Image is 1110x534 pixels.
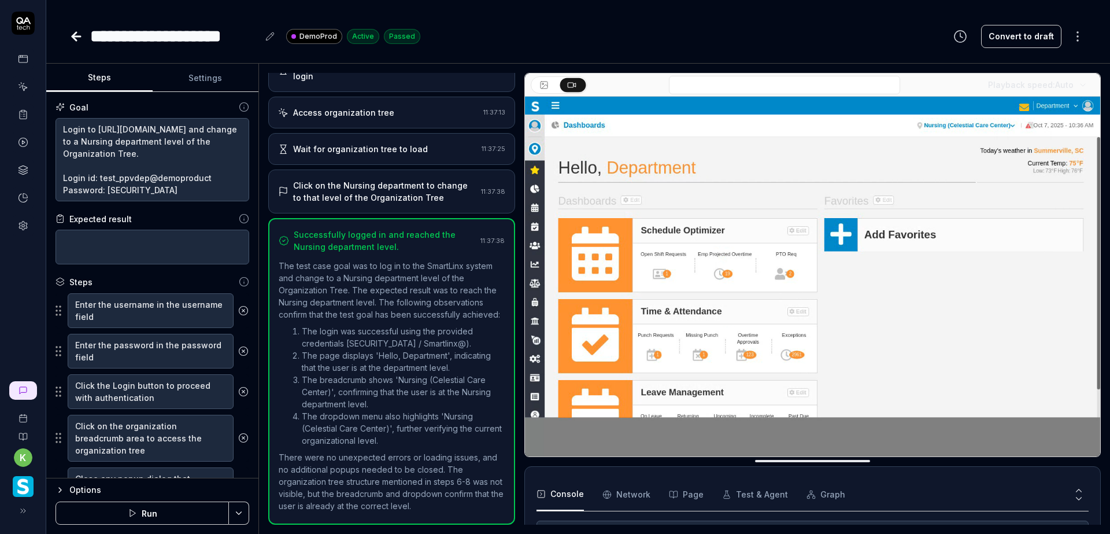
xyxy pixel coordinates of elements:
[55,483,249,497] button: Options
[55,502,229,525] button: Run
[55,293,249,329] div: Suggestions
[55,467,249,503] div: Suggestions
[234,380,253,403] button: Remove step
[946,25,974,48] button: View version history
[293,106,394,119] div: Access organization tree
[286,28,342,44] a: DemoProd
[482,145,505,153] time: 11:37:25
[234,473,253,496] button: Remove step
[981,25,1061,48] button: Convert to draft
[55,333,249,369] div: Suggestions
[483,108,505,116] time: 11:37:13
[279,260,505,321] p: The test case goal was to log in to the SmartLinx system and change to a Nursing department level...
[69,483,249,497] div: Options
[234,426,253,450] button: Remove step
[5,423,41,441] a: Documentation
[9,381,37,400] a: New conversation
[5,404,41,423] a: Book a call with us
[234,299,253,322] button: Remove step
[722,478,788,511] button: Test & Agent
[302,325,505,349] li: The login was successful using the provided credentials [SECURITY_DATA] / Smartlinx@).
[988,79,1074,91] div: Playback speed:
[536,478,584,511] button: Console
[46,64,153,92] button: Steps
[55,374,249,410] div: Suggestions
[669,478,704,511] button: Page
[384,29,420,44] div: Passed
[480,237,505,245] time: 11:37:38
[302,349,505,374] li: The page displays 'Hello, Department', indicating that the user is at the department level.
[55,414,249,462] div: Suggestions
[5,467,41,499] button: Smartlinx Logo
[293,179,476,204] div: Click on the Nursing department to change to that level of the Organization Tree
[302,410,505,447] li: The dropdown menu also highlights 'Nursing (Celestial Care Center)', further verifying the curren...
[806,478,845,511] button: Graph
[279,451,505,512] p: There were no unexpected errors or loading issues, and no additional popups needed to be closed. ...
[14,448,32,467] button: k
[69,213,132,225] div: Expected result
[69,276,92,288] div: Steps
[347,29,379,44] div: Active
[299,31,337,42] span: DemoProd
[480,66,505,74] time: 11:37:00
[481,187,505,196] time: 11:37:38
[69,101,88,113] div: Goal
[294,229,476,253] div: Successfully logged in and reached the Nursing department level.
[293,143,428,155] div: Wait for organization tree to load
[234,340,253,363] button: Remove step
[302,374,505,410] li: The breadcrumb shows 'Nursing (Celestial Care Center)', confirming that the user is at the Nursin...
[602,478,650,511] button: Network
[153,64,259,92] button: Settings
[13,476,34,497] img: Smartlinx Logo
